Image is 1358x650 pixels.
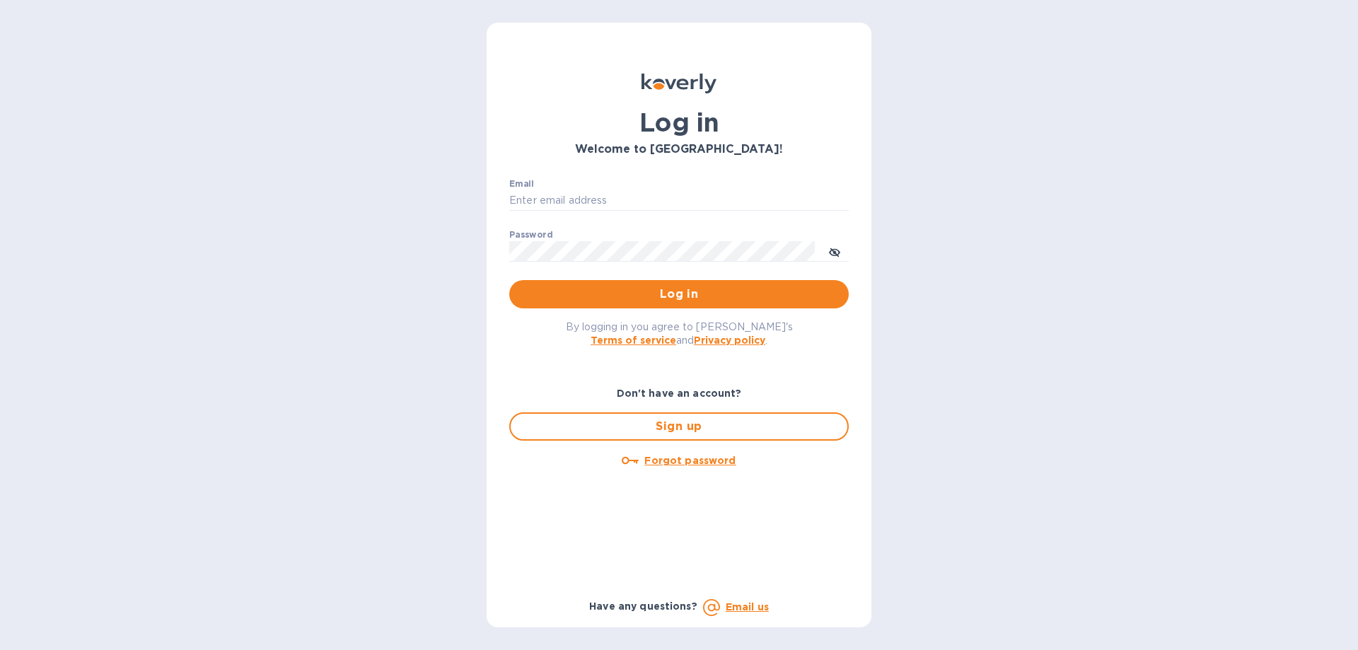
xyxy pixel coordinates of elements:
[509,231,552,239] label: Password
[589,600,697,612] b: Have any questions?
[509,412,849,441] button: Sign up
[521,286,837,303] span: Log in
[726,601,769,613] a: Email us
[617,388,742,399] b: Don't have an account?
[509,280,849,308] button: Log in
[642,74,716,93] img: Koverly
[694,335,765,346] a: Privacy policy
[522,418,836,435] span: Sign up
[820,237,849,265] button: toggle password visibility
[644,455,736,466] u: Forgot password
[509,190,849,211] input: Enter email address
[509,180,534,188] label: Email
[566,321,793,346] span: By logging in you agree to [PERSON_NAME]'s and .
[509,143,849,156] h3: Welcome to [GEOGRAPHIC_DATA]!
[591,335,676,346] a: Terms of service
[509,108,849,137] h1: Log in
